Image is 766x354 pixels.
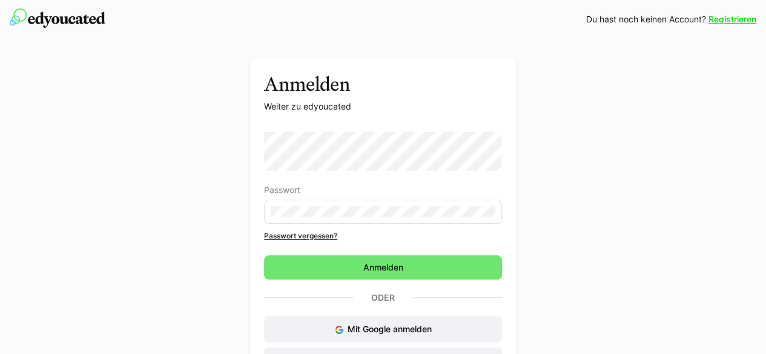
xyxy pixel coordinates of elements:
[348,324,432,334] span: Mit Google anmelden
[586,13,706,25] span: Du hast noch keinen Account?
[10,8,105,28] img: edyoucated
[353,289,412,306] p: Oder
[708,13,756,25] a: Registrieren
[362,261,405,274] span: Anmelden
[264,316,502,343] button: Mit Google anmelden
[264,185,300,195] span: Passwort
[264,231,502,241] a: Passwort vergessen?
[264,255,502,280] button: Anmelden
[264,100,502,113] p: Weiter zu edyoucated
[264,73,502,96] h3: Anmelden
